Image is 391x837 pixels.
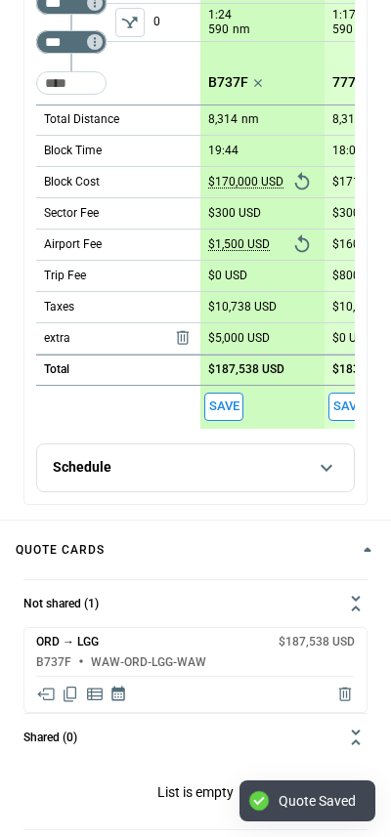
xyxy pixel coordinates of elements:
[36,636,99,649] h6: ORD → LGG
[91,656,206,669] h6: WAW-ORD-LGG-WAW
[332,237,385,252] p: $160 USD
[61,685,80,704] span: Copy quote content
[115,8,145,37] span: Type of sector
[204,393,243,421] span: Save this aircraft quote and copy details to clipboard
[44,205,99,222] p: Sector Fee
[332,8,356,22] p: 1:17
[208,74,248,91] p: B737F
[332,74,364,91] p: 777F
[233,21,250,38] p: nm
[53,459,111,476] p: Schedule
[335,685,355,704] span: Delete quote
[332,206,385,221] p: $300 USD
[23,732,77,744] h6: Shared (0)
[332,331,371,346] p: $0 USD
[332,269,385,283] p: $800 USD
[332,112,362,127] p: 8,314
[208,8,232,22] p: 1:24
[36,30,107,54] div: Too short
[208,300,277,314] p: $10,738 USD
[44,236,102,253] p: Airport Fee
[44,268,86,284] p: Trip Fee
[16,546,105,555] h4: Quote cards
[328,393,368,421] button: Save
[287,230,317,259] button: Reset
[208,175,283,189] p: $170,000 USD
[37,444,354,491] button: Schedule
[23,714,368,761] button: Shared (0)
[328,393,368,421] span: Save this aircraft quote and copy details to clipboard
[332,144,363,158] p: 18:04
[204,393,243,421] button: Save
[287,167,317,196] button: Reset
[208,269,247,283] p: $0 USD
[115,8,145,37] button: left aligned
[44,174,100,190] p: Block Cost
[44,111,119,128] p: Total Distance
[279,792,356,810] div: Quote Saved
[23,598,99,610] h6: Not shared (1)
[208,331,270,346] p: $5,000 USD
[153,4,200,41] p: 0
[36,685,56,704] span: Share quote in email
[208,237,270,252] p: $1,500 USD
[109,685,127,704] span: Display quote schedule
[85,685,105,704] span: Display detailed quote content
[44,363,69,376] h6: Total
[44,330,70,347] p: extra
[23,761,368,829] p: List is empty
[36,71,107,95] div: Too short
[208,21,229,38] p: 590
[241,111,259,128] p: nm
[23,580,368,627] button: Not shared (1)
[208,144,239,158] p: 19:44
[332,21,353,38] p: 590
[36,656,71,669] h6: B737F
[279,636,355,649] h6: $187,538 USD
[44,299,74,315] p: Taxes
[208,362,284,377] p: $187,538 USD
[208,112,238,127] p: 8,314
[208,206,261,221] p: $300 USD
[44,143,102,159] p: Block Time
